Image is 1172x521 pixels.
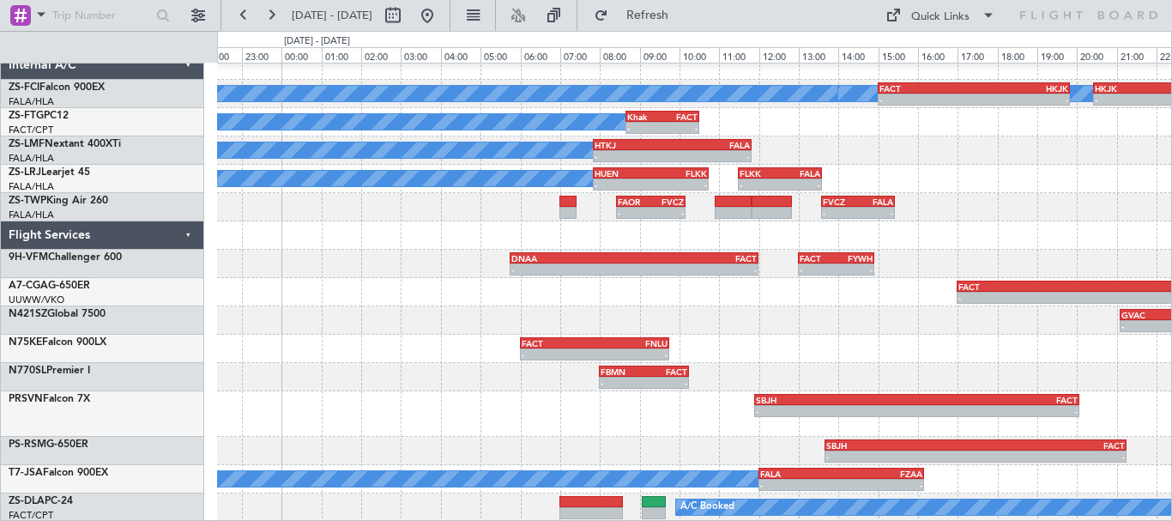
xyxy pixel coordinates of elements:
div: 19:00 [1037,47,1077,63]
div: 17:00 [958,47,997,63]
input: Trip Number [52,3,151,28]
div: 20:00 [1077,47,1116,63]
div: - [976,451,1125,462]
div: Quick Links [911,9,970,26]
div: DNAA [511,253,634,264]
div: - [826,451,976,462]
div: - [760,480,842,490]
div: - [618,208,651,218]
div: - [595,179,651,190]
a: FALA/HLA [9,95,54,108]
span: N75KE [9,337,42,348]
div: FACT [976,440,1125,451]
div: - [823,208,858,218]
a: T7-JSAFalcon 900EX [9,468,108,478]
div: 21:00 [1117,47,1157,63]
div: [DATE] - [DATE] [284,34,350,49]
div: FACT [879,83,974,94]
span: ZS-LMF [9,139,45,149]
div: FALA [780,168,820,179]
div: FLKK [740,168,780,179]
div: - [974,94,1068,105]
div: FNLU [595,338,668,348]
div: - [800,264,837,275]
div: 11:00 [719,47,758,63]
div: Khak [627,112,662,122]
div: 06:00 [521,47,560,63]
span: PS-RSM [9,439,46,450]
div: SBJH [756,395,917,405]
button: Quick Links [877,2,1004,29]
span: ZS-DLA [9,496,45,506]
a: ZS-FCIFalcon 900EX [9,82,105,93]
span: Refresh [612,9,684,21]
span: ZS-FCI [9,82,39,93]
div: HKJK [974,83,1068,94]
span: [DATE] - [DATE] [292,8,372,23]
button: Refresh [586,2,689,29]
div: - [879,94,974,105]
div: 10:00 [680,47,719,63]
div: FACT [644,367,687,377]
div: - [858,208,893,218]
span: T7-JSA [9,468,43,478]
div: - [511,264,634,275]
a: FACT/CPT [9,124,53,136]
div: HUEN [595,168,651,179]
div: FALA [760,469,842,479]
div: - [601,378,643,388]
div: 14:00 [838,47,878,63]
div: - [627,123,662,133]
a: N75KEFalcon 900LX [9,337,106,348]
a: N770SLPremier I [9,366,90,376]
div: HKJK [1095,83,1171,94]
div: 02:00 [361,47,401,63]
div: A/C Booked [680,494,734,520]
span: N421SZ [9,309,47,319]
div: 16:00 [918,47,958,63]
div: - [650,208,684,218]
div: - [644,378,687,388]
div: - [756,406,917,416]
span: PRSVN [9,394,43,404]
a: ZS-FTGPC12 [9,111,69,121]
div: - [595,151,673,161]
div: 23:00 [242,47,281,63]
div: FALA [858,197,893,207]
div: FACT [662,112,698,122]
div: - [837,264,873,275]
div: 09:00 [640,47,680,63]
a: ZS-LMFNextant 400XTi [9,139,121,149]
a: A7-CGAG-650ER [9,281,90,291]
div: - [522,349,595,360]
a: ZS-LRJLearjet 45 [9,167,90,178]
a: 9H-VFMChallenger 600 [9,252,122,263]
span: ZS-TWP [9,196,46,206]
div: FYWH [837,253,873,264]
a: FALA/HLA [9,209,54,221]
div: - [672,151,750,161]
div: 00:00 [281,47,321,63]
div: SBJH [826,440,976,451]
a: FALA/HLA [9,180,54,193]
div: - [1095,94,1171,105]
span: ZS-FTG [9,111,44,121]
div: FZAA [841,469,922,479]
div: FACT [634,253,757,264]
a: FALA/HLA [9,152,54,165]
div: 12:00 [759,47,799,63]
div: FACT [800,253,837,264]
div: FACT [917,395,1078,405]
div: FVCZ [650,197,684,207]
span: 9H-VFM [9,252,48,263]
div: 22:00 [202,47,242,63]
div: 08:00 [600,47,639,63]
a: ZS-DLAPC-24 [9,496,73,506]
div: FLKK [650,168,707,179]
span: N770SL [9,366,46,376]
div: - [650,179,707,190]
a: PRSVNFalcon 7X [9,394,90,404]
div: HTKJ [595,140,673,150]
div: - [634,264,757,275]
span: ZS-LRJ [9,167,41,178]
